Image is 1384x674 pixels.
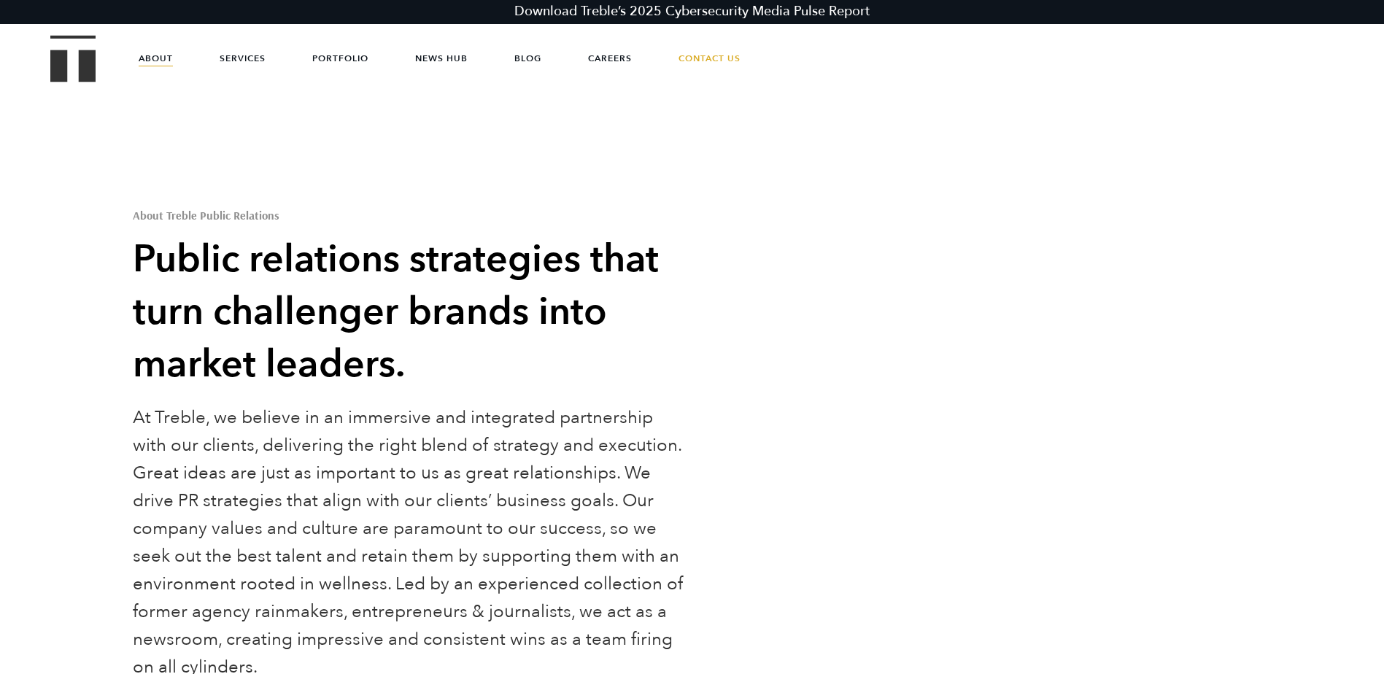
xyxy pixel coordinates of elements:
[133,209,687,221] h1: About Treble Public Relations
[220,36,266,80] a: Services
[139,36,173,80] a: About
[514,36,541,80] a: Blog
[679,36,741,80] a: Contact Us
[415,36,468,80] a: News Hub
[312,36,368,80] a: Portfolio
[50,35,96,82] img: Treble logo
[133,233,687,391] h2: Public relations strategies that turn challenger brands into market leaders.
[588,36,632,80] a: Careers
[51,36,95,81] a: Treble Homepage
